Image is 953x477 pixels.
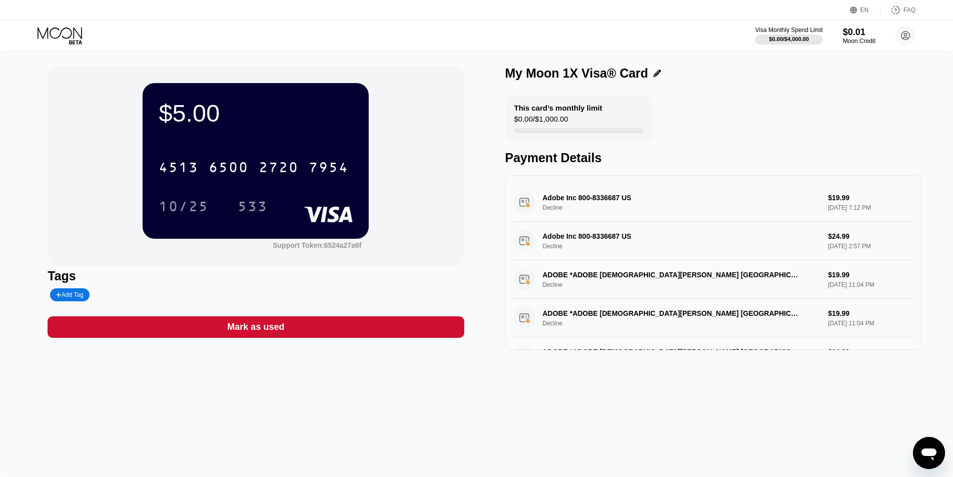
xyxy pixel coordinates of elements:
div: Support Token: 6524a27a6f [273,241,361,249]
div: Visa Monthly Spend Limit$0.00/$4,000.00 [755,27,822,45]
div: 533 [230,194,275,219]
div: Payment Details [505,151,921,165]
div: 10/25 [151,194,216,219]
div: This card’s monthly limit [514,104,602,112]
div: 4513650027207954 [153,155,355,180]
div: My Moon 1X Visa® Card [505,66,648,81]
div: $0.01 [843,27,875,38]
div: Mark as used [48,316,464,338]
div: Moon Credit [843,38,875,45]
div: FAQ [903,7,915,14]
div: $0.01Moon Credit [843,27,875,45]
div: 4513 [159,161,199,177]
div: $0.00 / $1,000.00 [514,115,568,128]
div: Add Tag [50,288,89,301]
div: Mark as used [227,321,284,333]
div: 6500 [209,161,249,177]
div: Tags [48,269,464,283]
div: $5.00 [159,99,353,127]
div: $0.00 / $4,000.00 [769,36,809,42]
div: 7954 [309,161,349,177]
div: 533 [238,200,268,216]
div: 10/25 [159,200,209,216]
div: Add Tag [56,291,83,298]
div: Visa Monthly Spend Limit [755,27,822,34]
div: FAQ [880,5,915,15]
div: EN [850,5,880,15]
iframe: 启动消息传送窗口的按钮 [913,437,945,469]
div: 2720 [259,161,299,177]
div: EN [860,7,869,14]
div: Support Token:6524a27a6f [273,241,361,249]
